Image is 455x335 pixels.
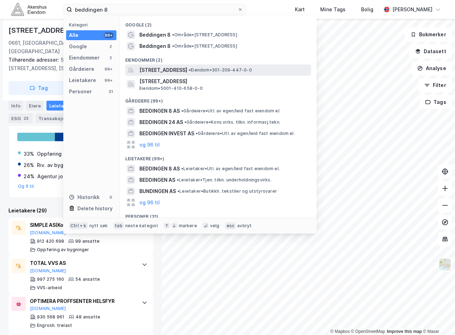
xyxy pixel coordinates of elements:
div: 99+ [104,66,114,72]
div: markere [179,223,197,229]
span: • [196,131,198,136]
div: TOTAL VVS AS [30,259,135,267]
div: Kategori [69,22,116,27]
div: 0661, [GEOGRAPHIC_DATA], [GEOGRAPHIC_DATA] [8,39,100,56]
div: Bolig [361,5,373,14]
div: Leietakere [69,76,96,85]
div: OPTIMERA PROFFSENTER HELSFYR [30,297,135,305]
iframe: Chat Widget [420,301,455,335]
div: Mine Tags [320,5,346,14]
div: 26% [24,161,34,169]
span: Tilhørende adresser: [8,57,61,63]
span: Eiendom • 5001-410-658-0-0 [139,86,203,91]
div: avbryt [237,223,252,229]
span: • [181,108,183,113]
div: 0 [108,194,114,200]
span: Gårdeiere • Utl. av egen/leid fast eiendom el. [196,131,295,136]
div: Gårdeiere (99+) [120,93,317,105]
span: Beddingen 8 [139,42,171,50]
div: Engrosh. trelast [37,323,72,328]
span: Gårdeiere • Utl. av egen/leid fast eiendom el. [181,108,280,114]
div: 99+ [104,77,114,83]
button: Analyse [411,61,452,75]
button: Tag [8,81,69,95]
span: • [189,67,191,73]
span: • [177,188,179,194]
div: 912 420 698 [37,238,64,244]
div: 54 ansatte [75,277,100,282]
span: Leietaker • Utl. av egen/leid fast eiendom el. [181,166,280,172]
div: 33% [24,150,34,158]
button: [DOMAIN_NAME] [30,268,66,274]
div: [PERSON_NAME] [392,5,432,14]
button: og 96 til [139,141,160,149]
div: Leietakere (99+) [120,150,317,163]
div: velg [210,223,220,229]
div: Google (2) [120,17,317,29]
span: Leietaker • Butikkh. tekstiler og utstyrsvarer [177,188,277,194]
input: Søk på adresse, matrikkel, gårdeiere, leietakere eller personer [72,4,238,15]
div: Kart [295,5,305,14]
div: 23 [22,115,30,122]
div: Agentur jordbr. og tekstilråv. mv. [37,172,118,181]
div: [STREET_ADDRESS] [8,25,77,36]
div: VVS-arbeid [37,285,62,291]
div: Transaksjoner [36,113,84,123]
div: Personer [69,87,92,96]
div: esc [225,222,236,229]
div: 48 ansatte [76,314,100,320]
span: BEDDINGEN AS [139,176,175,184]
span: Eiendom • 301-209-447-0-0 [189,67,252,73]
div: 31 [108,89,114,94]
span: Område • [STREET_ADDRESS] [172,43,237,49]
span: BEDDINGEN 8 AS [139,165,180,173]
span: BEDDINGEN 8 AS [139,107,180,115]
button: Tags [419,95,452,109]
span: Leietaker • Tjen. tilkn. underholdningsvirks. [177,177,272,183]
div: Personer (31) [120,208,317,221]
button: Filter [418,78,452,92]
span: • [184,119,187,125]
div: ESG [8,113,33,123]
span: Gårdeiere • Kons.virks. tilkn. informasj.tekn. [184,119,280,125]
div: Kontrollprogram for chat [420,301,455,335]
div: Eiere [26,101,44,111]
span: [STREET_ADDRESS] [139,77,308,86]
div: Oppføring av bygninger [37,150,94,158]
div: Leietakere [46,101,87,111]
div: 99+ [104,32,114,38]
span: • [172,32,174,37]
img: akershus-eiendom-logo.9091f326c980b4bce74ccdd9f866810c.svg [11,3,46,15]
div: Gårdeiere [69,65,94,73]
div: 24% [24,172,34,181]
div: nytt søk [89,223,108,229]
div: Alle [69,31,78,39]
div: Info [8,101,23,111]
a: OpenStreetMap [351,329,385,334]
a: Improve this map [387,329,422,334]
button: [DOMAIN_NAME] [30,230,66,236]
div: 997 275 160 [37,277,64,282]
div: 2 [108,55,114,61]
div: Eiendommer [69,54,100,62]
button: Datasett [409,44,452,58]
div: Oppføring av bygninger [37,247,89,253]
button: og 96 til [139,198,160,207]
div: Leietakere (29) [8,206,153,215]
span: • [177,177,179,182]
div: Riv. av bygn./[PERSON_NAME] [37,161,109,169]
span: Område • [STREET_ADDRESS] [172,32,237,38]
span: BUNDINGEN AS [139,187,176,196]
a: Mapbox [330,329,350,334]
div: 99 ansatte [75,238,100,244]
div: Eiendommer (2) [120,52,317,64]
div: 2 [108,44,114,49]
img: Z [438,258,452,271]
button: Og 6 til [18,184,34,189]
div: Ctrl + k [69,222,88,229]
button: Bokmerker [405,27,452,42]
span: • [172,43,174,49]
span: [STREET_ADDRESS] [139,66,187,74]
div: Delete history [77,204,113,213]
div: 930 568 961 [37,314,64,320]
